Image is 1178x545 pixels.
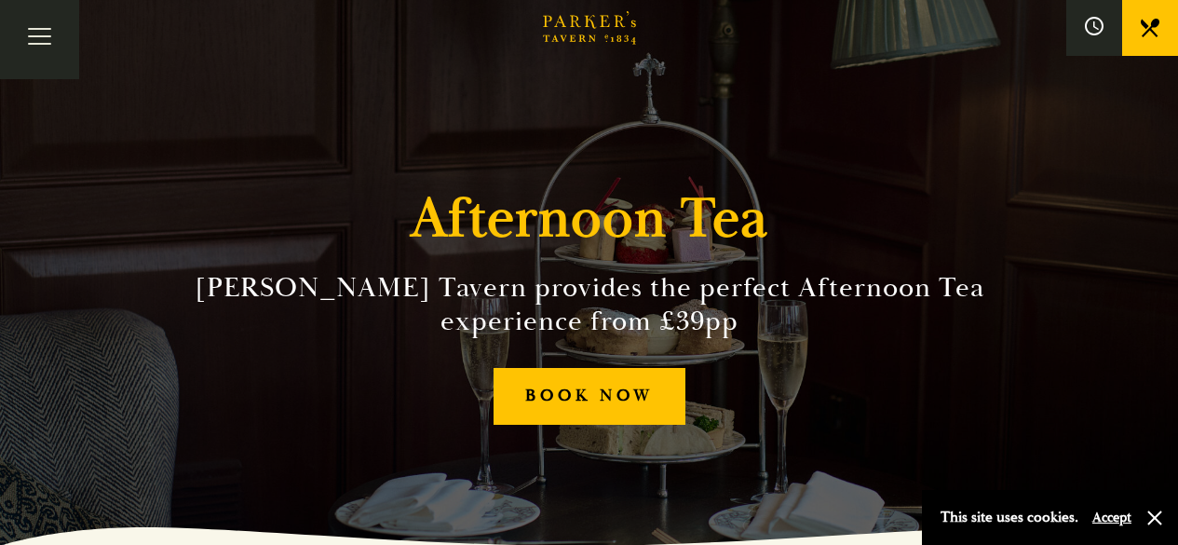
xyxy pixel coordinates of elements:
[165,271,1014,338] h2: [PERSON_NAME] Tavern provides the perfect Afternoon Tea experience from £39pp
[1092,509,1131,526] button: Accept
[411,185,768,252] h1: Afternoon Tea
[941,504,1078,531] p: This site uses cookies.
[1145,509,1164,527] button: Close and accept
[494,368,685,425] a: BOOK NOW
